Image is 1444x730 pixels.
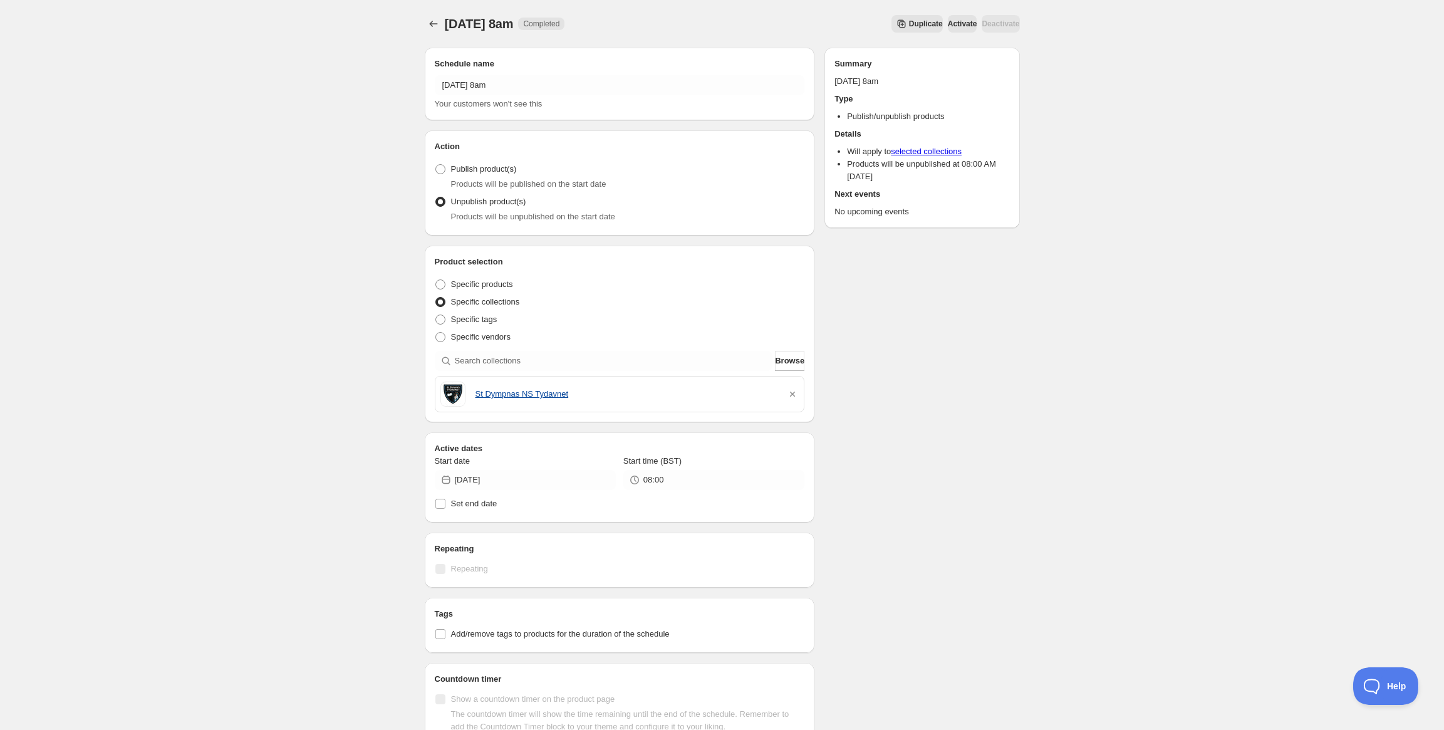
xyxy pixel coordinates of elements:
[775,351,804,371] button: Browse
[948,15,977,33] button: Activate
[891,147,962,156] a: selected collections
[775,355,804,367] span: Browse
[1353,667,1419,705] iframe: Toggle Customer Support
[435,543,805,555] h2: Repeating
[834,93,1009,105] h2: Type
[435,99,543,108] span: Your customers won't see this
[475,388,777,400] a: St Dympnas NS Tydavnet
[847,110,1009,123] li: Publish/unpublish products
[451,499,497,508] span: Set end date
[948,19,977,29] span: Activate
[435,608,805,620] h2: Tags
[451,332,511,342] span: Specific vendors
[435,442,805,455] h2: Active dates
[451,279,513,289] span: Specific products
[847,158,1009,183] li: Products will be unpublished at 08:00 AM [DATE]
[451,197,526,206] span: Unpublish product(s)
[891,15,943,33] button: Secondary action label
[834,58,1009,70] h2: Summary
[451,297,520,306] span: Specific collections
[623,456,682,466] span: Start time (BST)
[451,315,497,324] span: Specific tags
[451,212,615,221] span: Products will be unpublished on the start date
[455,351,773,371] input: Search collections
[909,19,943,29] span: Duplicate
[445,17,514,31] span: [DATE] 8am
[435,456,470,466] span: Start date
[523,19,559,29] span: Completed
[847,145,1009,158] li: Will apply to
[834,128,1009,140] h2: Details
[425,15,442,33] button: Schedules
[451,694,615,704] span: Show a countdown timer on the product page
[435,58,805,70] h2: Schedule name
[834,75,1009,88] p: [DATE] 8am
[435,140,805,153] h2: Action
[451,179,606,189] span: Products will be published on the start date
[435,256,805,268] h2: Product selection
[451,164,517,174] span: Publish product(s)
[451,629,670,639] span: Add/remove tags to products for the duration of the schedule
[435,673,805,686] h2: Countdown timer
[451,564,488,573] span: Repeating
[834,188,1009,201] h2: Next events
[834,206,1009,218] p: No upcoming events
